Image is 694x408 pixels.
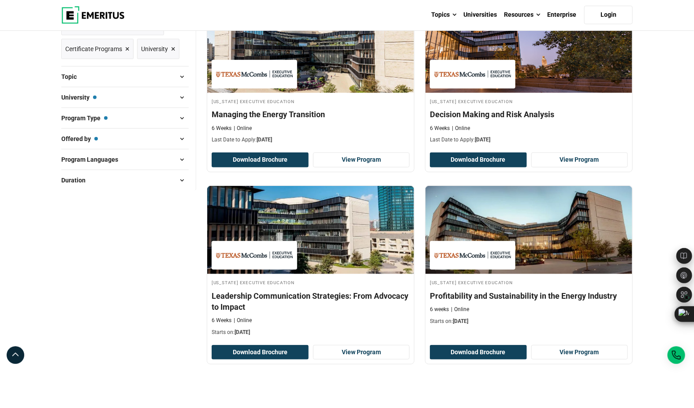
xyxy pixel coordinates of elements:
h4: Managing the Energy Transition [212,109,410,120]
h4: Leadership Communication Strategies: From Advocacy to Impact [212,290,410,312]
span: University [61,93,97,102]
img: Texas Executive Education [216,64,293,84]
span: [DATE] [453,318,468,324]
button: University [61,91,189,104]
span: Duration [61,175,93,185]
span: Certificate Programs [65,44,122,54]
p: Starts on: [430,318,628,325]
p: 6 Weeks [430,125,450,132]
button: Download Brochure [430,345,527,360]
img: Managing the Energy Transition | Online Sustainability Course [207,5,414,93]
a: Sustainability Course by Texas Executive Education - April 8, 2026 Texas Executive Education [US_... [425,186,632,330]
p: Starts on: [212,329,410,336]
button: Program Type [61,111,189,125]
p: 6 weeks [430,306,449,313]
img: Texas Executive Education [434,245,511,265]
a: University × [137,39,179,59]
p: Online [234,317,252,324]
a: View Program [531,345,628,360]
p: Last Date to Apply: [212,136,410,144]
button: Download Brochure [212,152,309,167]
h4: Decision Making and Risk Analysis [430,109,628,120]
span: [DATE] [257,137,272,143]
p: Online [451,306,469,313]
button: Program Languages [61,153,189,166]
a: View Program [531,152,628,167]
span: University [141,44,168,54]
p: Online [234,125,252,132]
p: Last Date to Apply: [430,136,628,144]
a: Business Management Course by Texas Executive Education - December 4, 2025 Texas Executive Educat... [207,186,414,341]
span: [DATE] [235,329,250,335]
h4: [US_STATE] Executive Education [212,97,410,105]
button: Download Brochure [430,152,527,167]
h4: [US_STATE] Executive Education [430,97,628,105]
h4: [US_STATE] Executive Education [430,278,628,286]
img: Decision Making and Risk Analysis | Online Business Management Course [425,5,632,93]
img: Leadership Communication Strategies: From Advocacy to Impact | Online Business Management Course [207,186,414,274]
button: Offered by [61,132,189,145]
span: Topic [61,72,84,82]
button: Download Brochure [212,345,309,360]
p: Online [452,125,470,132]
span: Program Languages [61,155,125,164]
span: × [125,43,130,56]
h4: [US_STATE] Executive Education [212,278,410,286]
span: × [171,43,175,56]
a: View Program [313,152,410,167]
p: 6 Weeks [212,317,231,324]
img: Profitability and Sustainability in the Energy Industry | Online Sustainability Course [425,186,632,274]
span: Program Type [61,113,108,123]
a: Business Management Course by Texas Executive Education - October 2, 2025 Texas Executive Educati... [425,5,632,148]
p: 6 Weeks [212,125,231,132]
span: [DATE] [475,137,490,143]
h4: Profitability and Sustainability in the Energy Industry [430,290,628,301]
button: Topic [61,70,189,83]
span: Offered by [61,134,98,144]
img: Texas Executive Education [216,245,293,265]
a: Login [584,6,633,24]
button: Duration [61,174,189,187]
a: Certificate Programs × [61,39,134,59]
a: Sustainability Course by Texas Executive Education - October 2, 2025 Texas Executive Education [U... [207,5,414,148]
a: View Program [313,345,410,360]
img: Texas Executive Education [434,64,511,84]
